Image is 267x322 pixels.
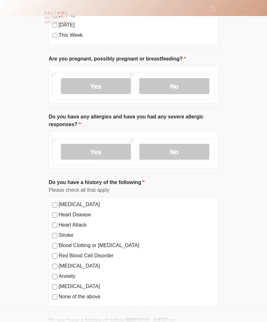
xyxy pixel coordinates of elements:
[61,78,131,94] label: Yes
[59,283,215,290] label: [MEDICAL_DATA]
[52,233,57,238] input: Stroke
[52,264,57,269] input: [MEDICAL_DATA]
[59,221,215,229] label: Heart Attack
[139,144,209,160] label: No
[52,223,57,228] input: Heart Attack
[139,78,209,94] label: No
[49,55,186,63] label: Are you pregnant, possibly pregnant or breastfeeding?
[59,262,215,270] label: [MEDICAL_DATA]
[59,252,215,260] label: Red Blood Cell Disorder
[61,144,131,160] label: Yes
[49,186,218,194] div: Please check all that apply
[52,202,57,207] input: [MEDICAL_DATA]
[49,113,218,128] label: Do you have any allergies and have you had any severe allergic responses?
[52,254,57,259] input: Red Blood Cell Disorder
[59,211,215,219] label: Heart Disease
[59,201,215,208] label: [MEDICAL_DATA]
[59,293,215,301] label: None of the above
[49,179,145,186] label: Do you have a history of the following
[59,272,215,280] label: Anxiety
[59,231,215,239] label: Stroke
[52,213,57,218] input: Heart Disease
[42,5,69,32] img: Saltbox Aesthetics Logo
[52,243,57,248] input: Blood Clotting or [MEDICAL_DATA]
[52,284,57,289] input: [MEDICAL_DATA]
[52,294,57,300] input: None of the above
[59,242,215,249] label: Blood Clotting or [MEDICAL_DATA]
[52,274,57,279] input: Anxiety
